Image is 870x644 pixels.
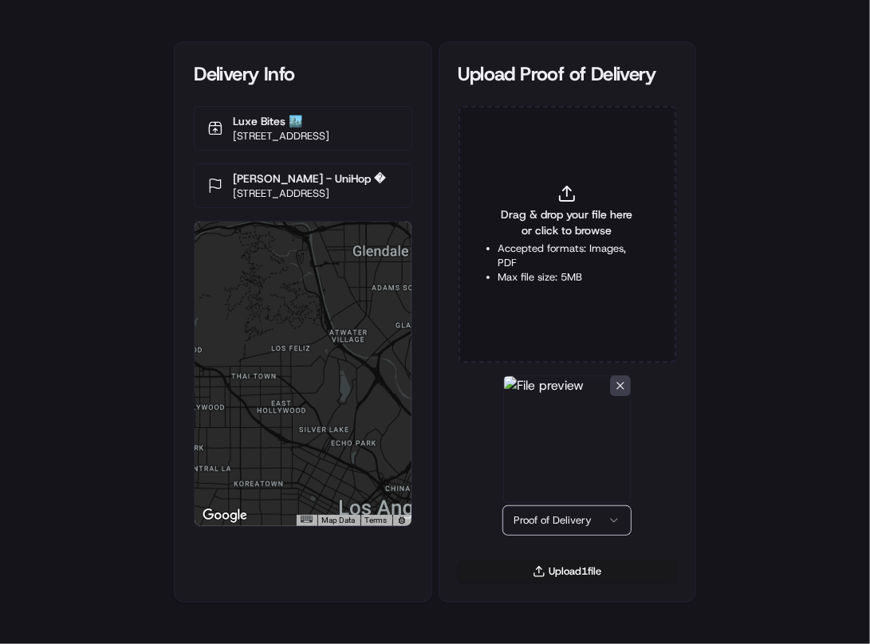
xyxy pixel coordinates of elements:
[397,516,407,525] a: Report errors in the road map or imagery to Google
[233,113,329,129] p: Luxe Bites 🏙️
[365,516,388,524] a: Terms (opens in new tab)
[498,206,636,238] span: Drag & drop your file here or click to browse
[301,516,312,523] button: Keyboard shortcuts
[233,171,385,187] p: [PERSON_NAME] - UniHop �
[498,241,636,270] li: Accepted formats: Images, PDF
[459,560,676,583] button: Upload1file
[233,129,329,143] p: [STREET_ADDRESS]
[233,187,385,201] p: [STREET_ADDRESS]
[459,61,676,87] div: Upload Proof of Delivery
[503,375,631,503] img: File preview
[322,515,356,526] button: Map Data
[498,270,636,285] li: Max file size: 5MB
[194,61,411,87] div: Delivery Info
[199,505,251,526] img: Google
[199,505,251,526] a: Open this area in Google Maps (opens a new window)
